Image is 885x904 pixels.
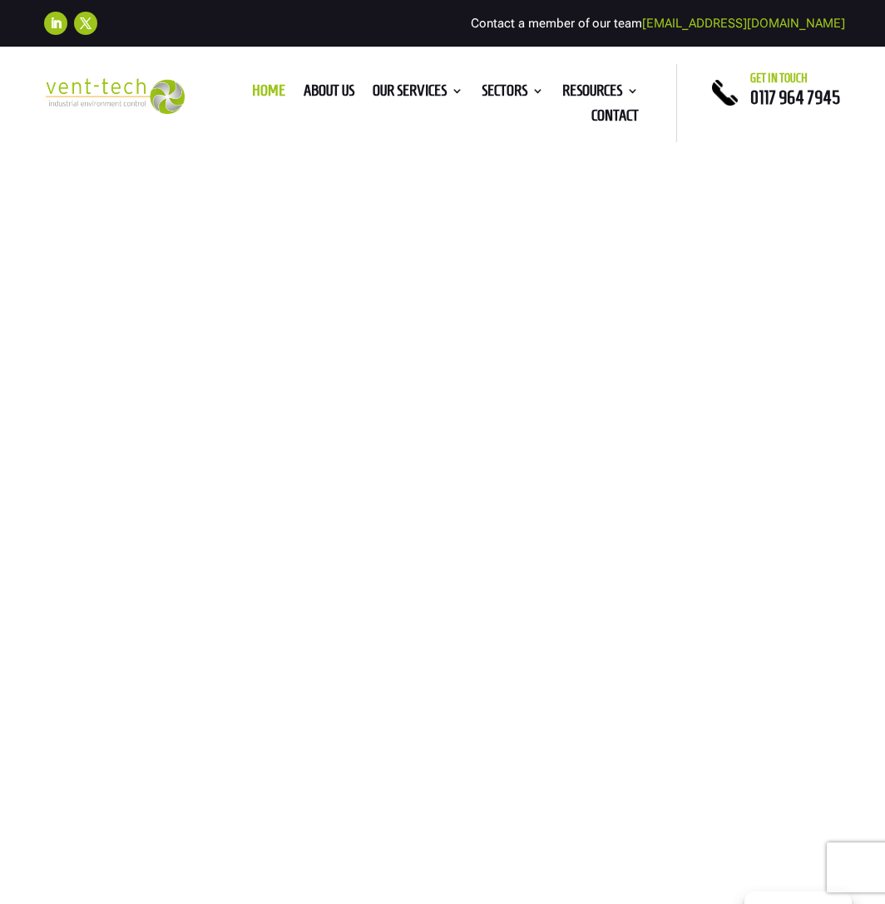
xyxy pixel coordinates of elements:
[471,16,845,31] span: Contact a member of our team
[44,12,67,35] a: Follow on LinkedIn
[44,78,185,114] img: 2023-09-27T08_35_16.549ZVENT-TECH---Clear-background
[482,85,544,103] a: Sectors
[304,85,354,103] a: About us
[252,85,285,103] a: Home
[373,85,463,103] a: Our Services
[750,72,808,85] span: Get in touch
[642,16,845,31] a: [EMAIL_ADDRESS][DOMAIN_NAME]
[591,110,639,128] a: Contact
[562,85,639,103] a: Resources
[750,87,840,107] a: 0117 964 7945
[74,12,97,35] a: Follow on X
